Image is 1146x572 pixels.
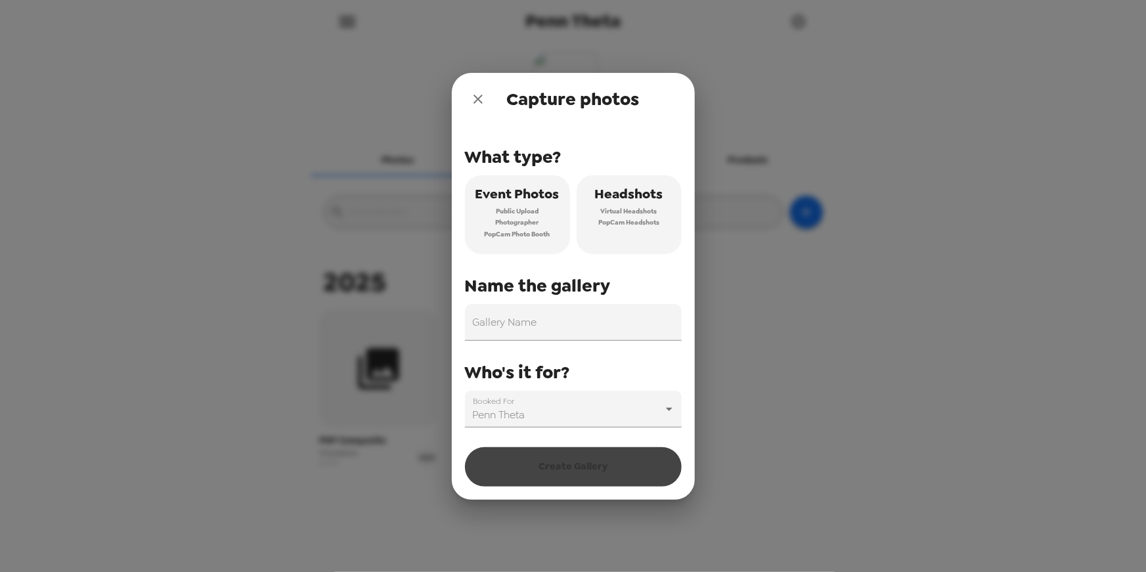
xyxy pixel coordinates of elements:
span: Event Photos [475,183,560,206]
span: Headshots [595,183,663,206]
span: Public Upload [496,206,539,217]
span: What type? [465,145,562,169]
span: Capture photos [507,87,640,111]
label: Booked For [473,395,514,407]
div: Penn Theta [465,391,682,428]
span: Name the gallery [465,274,611,297]
button: HeadshotsVirtual HeadshotsPopCam Headshots [577,175,682,254]
span: Photographer [496,217,539,229]
span: Virtual Headshots [601,206,657,217]
button: Event PhotosPublic UploadPhotographerPopCam Photo Booth [465,175,570,254]
span: PopCam Headshots [598,217,659,229]
span: PopCam Photo Booth [485,229,550,240]
span: Who's it for? [465,361,570,384]
button: close [465,86,491,112]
